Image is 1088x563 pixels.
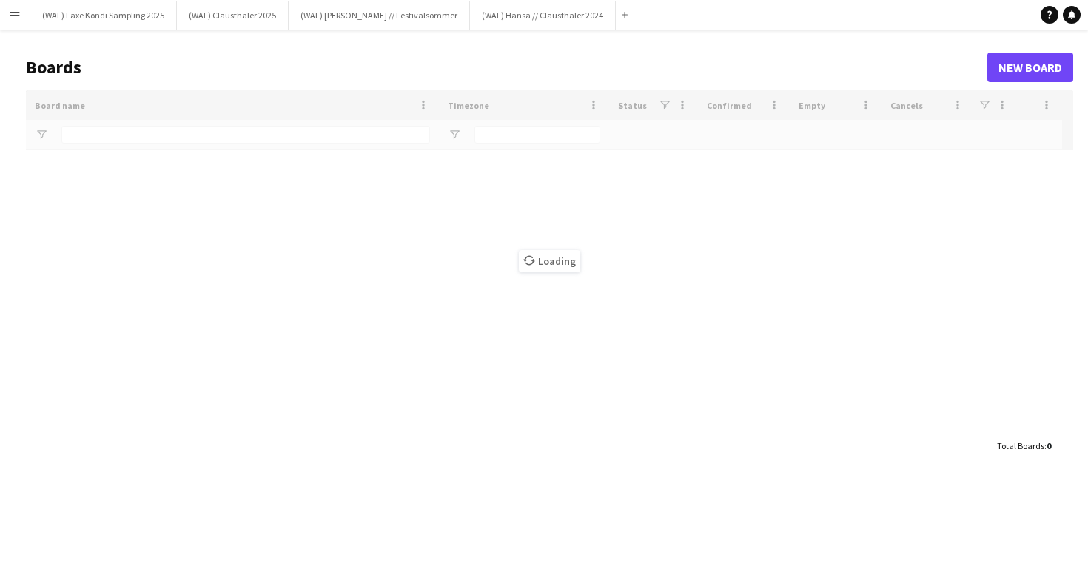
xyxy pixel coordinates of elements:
[997,440,1044,451] span: Total Boards
[289,1,470,30] button: (WAL) [PERSON_NAME] // Festivalsommer
[177,1,289,30] button: (WAL) Clausthaler 2025
[987,53,1073,82] a: New Board
[1047,440,1051,451] span: 0
[30,1,177,30] button: (WAL) Faxe Kondi Sampling 2025
[519,250,580,272] span: Loading
[470,1,616,30] button: (WAL) Hansa // Clausthaler 2024
[26,56,987,78] h1: Boards
[997,431,1051,460] div: :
